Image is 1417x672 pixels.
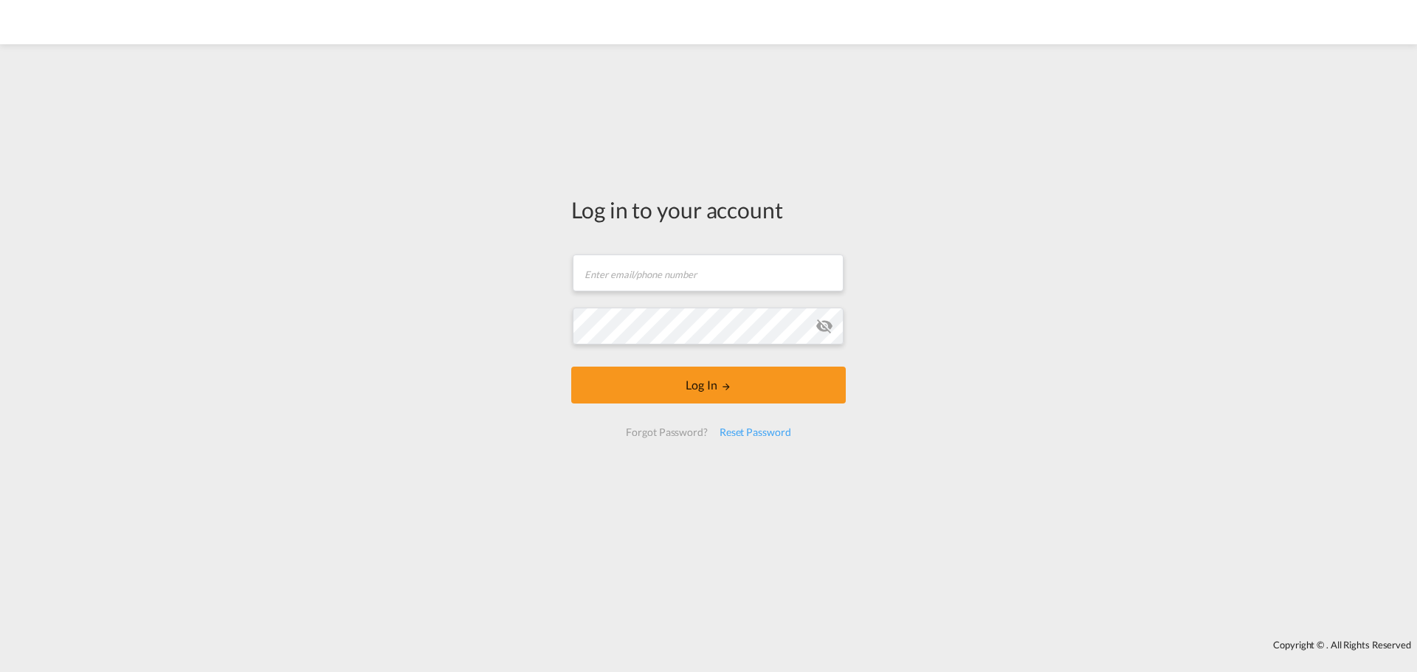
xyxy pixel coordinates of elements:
input: Enter email/phone number [573,254,844,291]
div: Log in to your account [571,194,846,225]
div: Forgot Password? [620,419,713,446]
md-icon: icon-eye-off [816,317,833,335]
div: Reset Password [714,419,797,446]
button: LOGIN [571,367,846,403]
